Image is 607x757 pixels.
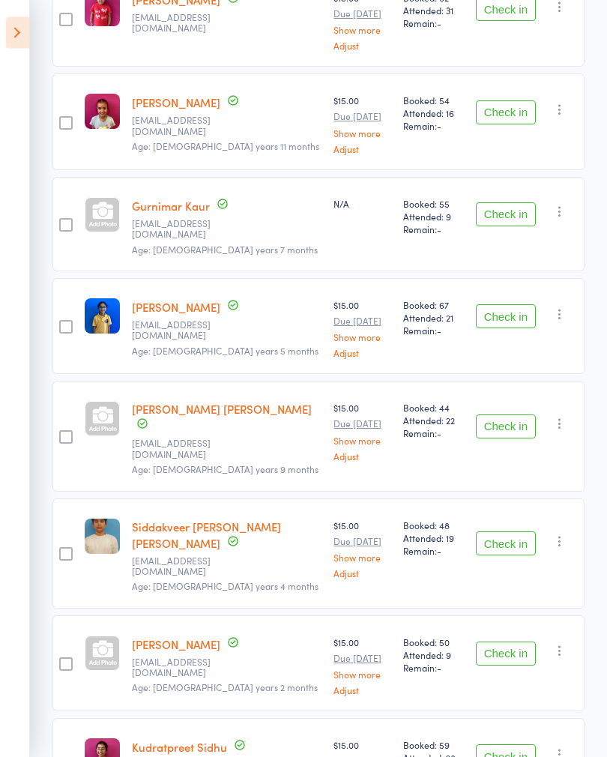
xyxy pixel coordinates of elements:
[437,427,441,440] span: -
[132,438,229,460] small: deepsahu1@yahoo.com
[132,519,281,552] a: Siddakveer [PERSON_NAME] [PERSON_NAME]
[132,320,229,342] small: Jaibir_singh_66@yahoo.com.au
[333,636,391,696] div: $15.00
[476,532,536,556] button: Check in
[85,519,120,555] img: image1746245908.png
[132,13,229,34] small: Jattassian@gmail.com
[132,95,220,111] a: [PERSON_NAME]
[333,198,391,211] div: N/A
[403,198,464,211] span: Booked: 55
[132,580,318,593] span: Age: [DEMOGRAPHIC_DATA] years 4 months
[333,112,391,122] small: Due [DATE]
[403,312,464,325] span: Attended: 21
[132,556,229,578] small: deepsahu1@yahoo.com
[132,199,210,214] a: Gurnimar Kaur
[437,223,441,236] span: -
[403,545,464,558] span: Remain:
[132,244,318,256] span: Age: [DEMOGRAPHIC_DATA] years 7 months
[333,349,391,358] a: Adjust
[333,436,391,446] a: Show more
[403,17,464,30] span: Remain:
[437,17,441,30] span: -
[132,637,220,653] a: [PERSON_NAME]
[333,686,391,696] a: Adjust
[403,107,464,120] span: Attended: 16
[403,739,464,752] span: Booked: 59
[333,452,391,462] a: Adjust
[476,415,536,439] button: Check in
[476,203,536,227] button: Check in
[333,145,391,154] a: Adjust
[333,537,391,547] small: Due [DATE]
[333,569,391,579] a: Adjust
[476,305,536,329] button: Check in
[403,94,464,107] span: Booked: 54
[476,101,536,125] button: Check in
[333,41,391,51] a: Adjust
[132,219,229,241] small: ss70704@gmail.com
[132,140,319,153] span: Age: [DEMOGRAPHIC_DATA] years 11 months
[333,299,391,358] div: $15.00
[403,636,464,649] span: Booked: 50
[132,463,318,476] span: Age: [DEMOGRAPHIC_DATA] years 9 months
[403,649,464,662] span: Attended: 9
[333,316,391,327] small: Due [DATE]
[132,402,312,417] a: [PERSON_NAME] [PERSON_NAME]
[132,115,229,137] small: Harmankaur0933@gmail.com
[333,419,391,429] small: Due [DATE]
[476,642,536,666] button: Check in
[437,325,441,337] span: -
[333,25,391,35] a: Show more
[403,519,464,532] span: Booked: 48
[403,427,464,440] span: Remain:
[333,94,391,154] div: $15.00
[132,657,229,679] small: Navneetrehal6@gmail.com
[403,414,464,427] span: Attended: 22
[403,211,464,223] span: Attended: 9
[333,654,391,664] small: Due [DATE]
[85,299,120,334] img: image1741399568.png
[437,545,441,558] span: -
[132,681,318,694] span: Age: [DEMOGRAPHIC_DATA] years 2 months
[403,223,464,236] span: Remain:
[132,300,220,316] a: [PERSON_NAME]
[333,402,391,461] div: $15.00
[403,120,464,133] span: Remain:
[132,740,227,756] a: Kudratpreet Sidhu
[85,94,120,130] img: image1740194645.png
[403,662,464,675] span: Remain:
[403,4,464,17] span: Attended: 31
[333,9,391,19] small: Due [DATE]
[333,670,391,680] a: Show more
[333,129,391,139] a: Show more
[437,120,441,133] span: -
[437,662,441,675] span: -
[403,402,464,414] span: Booked: 44
[403,532,464,545] span: Attended: 19
[403,325,464,337] span: Remain:
[333,333,391,343] a: Show more
[132,345,318,358] span: Age: [DEMOGRAPHIC_DATA] years 5 months
[333,553,391,563] a: Show more
[403,299,464,312] span: Booked: 67
[333,519,391,579] div: $15.00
